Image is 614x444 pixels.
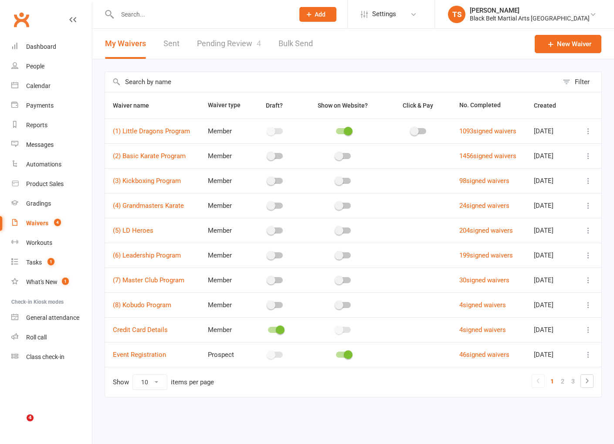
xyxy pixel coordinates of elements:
[11,174,92,194] a: Product Sales
[113,202,184,210] a: (4) Grandmasters Karate
[9,414,30,435] iframe: Intercom live chat
[11,233,92,253] a: Workouts
[200,243,250,268] td: Member
[310,100,377,111] button: Show on Website?
[11,272,92,292] a: What's New1
[47,258,54,265] span: 1
[26,141,54,148] div: Messages
[372,4,396,24] span: Settings
[113,276,184,284] a: (7) Master Club Program
[200,342,250,367] td: Prospect
[26,278,58,285] div: What's New
[575,77,590,87] div: Filter
[534,102,566,109] span: Created
[200,292,250,317] td: Member
[26,200,51,207] div: Gradings
[26,43,56,50] div: Dashboard
[451,92,526,119] th: No. Completed
[105,29,146,59] button: My Waivers
[26,180,64,187] div: Product Sales
[395,100,443,111] button: Click & Pay
[470,14,590,22] div: Black Belt Martial Arts [GEOGRAPHIC_DATA]
[200,218,250,243] td: Member
[113,374,214,390] div: Show
[459,227,513,234] a: 204signed waivers
[11,347,92,367] a: Class kiosk mode
[459,251,513,259] a: 199signed waivers
[113,227,153,234] a: (5) LD Heroes
[197,29,261,59] a: Pending Review4
[200,268,250,292] td: Member
[299,7,336,22] button: Add
[448,6,465,23] div: TS
[470,7,590,14] div: [PERSON_NAME]
[163,29,180,59] a: Sent
[403,102,433,109] span: Click & Pay
[11,328,92,347] a: Roll call
[26,63,44,70] div: People
[26,220,48,227] div: Waivers
[10,9,32,31] a: Clubworx
[11,96,92,115] a: Payments
[113,351,166,359] a: Event Registration
[26,314,79,321] div: General attendance
[11,37,92,57] a: Dashboard
[459,152,516,160] a: 1456signed waivers
[200,143,250,168] td: Member
[459,351,509,359] a: 46signed waivers
[113,102,159,109] span: Waiver name
[26,161,61,168] div: Automations
[113,152,186,160] a: (2) Basic Karate Program
[526,243,575,268] td: [DATE]
[526,143,575,168] td: [DATE]
[557,375,568,387] a: 2
[547,375,557,387] a: 1
[11,194,92,214] a: Gradings
[257,39,261,48] span: 4
[11,155,92,174] a: Automations
[200,92,250,119] th: Waiver type
[62,278,69,285] span: 1
[26,82,51,89] div: Calendar
[26,334,47,341] div: Roll call
[200,193,250,218] td: Member
[558,72,601,92] button: Filter
[526,317,575,342] td: [DATE]
[266,102,283,109] span: Draft?
[535,35,601,53] a: New Waiver
[11,308,92,328] a: General attendance kiosk mode
[11,135,92,155] a: Messages
[459,127,516,135] a: 1093signed waivers
[526,342,575,367] td: [DATE]
[26,259,42,266] div: Tasks
[459,276,509,284] a: 30signed waivers
[113,100,159,111] button: Waiver name
[11,76,92,96] a: Calendar
[526,168,575,193] td: [DATE]
[568,375,578,387] a: 3
[526,292,575,317] td: [DATE]
[459,177,509,185] a: 98signed waivers
[459,301,506,309] a: 4signed waivers
[26,353,64,360] div: Class check-in
[171,379,214,386] div: items per page
[318,102,368,109] span: Show on Website?
[113,301,171,309] a: (8) Kobudo Program
[526,218,575,243] td: [DATE]
[258,100,292,111] button: Draft?
[459,326,506,334] a: 4signed waivers
[115,8,288,20] input: Search...
[11,253,92,272] a: Tasks 1
[113,326,168,334] a: Credit Card Details
[113,177,181,185] a: (3) Kickboxing Program
[315,11,326,18] span: Add
[534,100,566,111] button: Created
[113,127,190,135] a: (1) Little Dragons Program
[11,57,92,76] a: People
[200,317,250,342] td: Member
[11,115,92,135] a: Reports
[200,119,250,143] td: Member
[26,239,52,246] div: Workouts
[200,168,250,193] td: Member
[105,72,558,92] input: Search by name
